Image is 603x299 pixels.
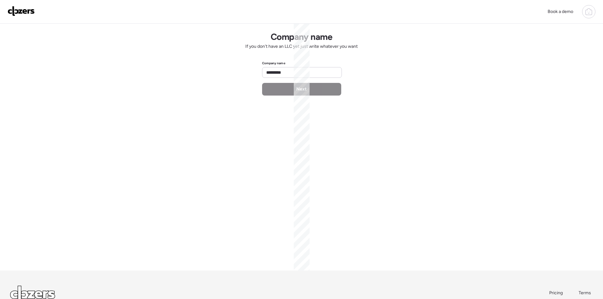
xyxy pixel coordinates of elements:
a: Pricing [549,290,563,296]
img: Logo [8,6,35,16]
span: Book a demo [548,9,573,14]
a: Terms [579,290,593,296]
span: Terms [579,290,591,296]
label: Company name [262,61,286,65]
span: Pricing [549,290,563,296]
h1: Company name [271,31,332,42]
span: If you don't have an LLC yet just write whatever you want [245,43,358,50]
